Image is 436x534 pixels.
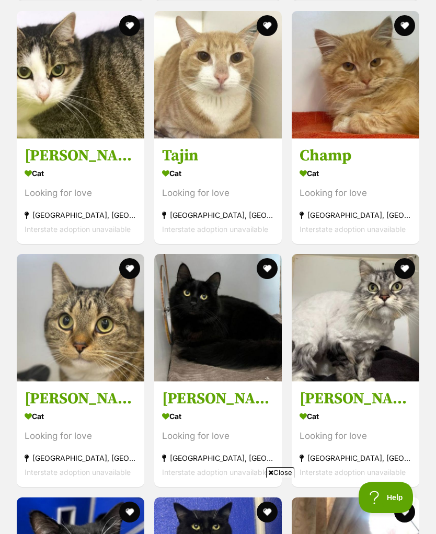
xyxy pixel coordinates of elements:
[154,11,282,138] img: Tajin
[25,389,136,409] h3: [PERSON_NAME]
[292,11,419,138] img: Champ
[300,389,411,409] h3: [PERSON_NAME]
[300,225,406,234] span: Interstate adoption unavailable
[162,225,268,234] span: Interstate adoption unavailable
[17,254,144,381] img: Frankie
[162,451,274,466] div: [GEOGRAPHIC_DATA], [GEOGRAPHIC_DATA]
[292,138,419,244] a: Champ Cat Looking for love [GEOGRAPHIC_DATA], [GEOGRAPHIC_DATA] Interstate adoption unavailable f...
[17,11,144,138] img: Jenny
[25,146,136,166] h3: [PERSON_NAME]
[292,254,419,381] img: Bettina
[154,254,282,381] img: Young Pete
[154,381,282,487] a: [PERSON_NAME] Cat Looking for love [GEOGRAPHIC_DATA], [GEOGRAPHIC_DATA] Interstate adoption unava...
[300,468,406,477] span: Interstate adoption unavailable
[359,482,415,513] iframe: Help Scout Beacon - Open
[162,186,274,200] div: Looking for love
[25,208,136,222] div: [GEOGRAPHIC_DATA], [GEOGRAPHIC_DATA]
[300,166,411,181] div: Cat
[25,468,131,477] span: Interstate adoption unavailable
[162,208,274,222] div: [GEOGRAPHIC_DATA], [GEOGRAPHIC_DATA]
[162,389,274,409] h3: [PERSON_NAME]
[17,381,144,487] a: [PERSON_NAME] Cat Looking for love [GEOGRAPHIC_DATA], [GEOGRAPHIC_DATA] Interstate adoption unava...
[394,15,415,36] button: favourite
[119,258,140,279] button: favourite
[300,208,411,222] div: [GEOGRAPHIC_DATA], [GEOGRAPHIC_DATA]
[292,381,419,487] a: [PERSON_NAME] Cat Looking for love [GEOGRAPHIC_DATA], [GEOGRAPHIC_DATA] Interstate adoption unava...
[300,146,411,166] h3: Champ
[300,429,411,444] div: Looking for love
[25,166,136,181] div: Cat
[394,258,415,279] button: favourite
[162,146,274,166] h3: Tajin
[25,409,136,424] div: Cat
[162,409,274,424] div: Cat
[266,467,294,478] span: Close
[25,225,131,234] span: Interstate adoption unavailable
[25,429,136,444] div: Looking for love
[162,429,274,444] div: Looking for love
[25,451,136,466] div: [GEOGRAPHIC_DATA], [GEOGRAPHIC_DATA]
[300,186,411,200] div: Looking for love
[257,258,278,279] button: favourite
[162,166,274,181] div: Cat
[300,409,411,424] div: Cat
[154,138,282,244] a: Tajin Cat Looking for love [GEOGRAPHIC_DATA], [GEOGRAPHIC_DATA] Interstate adoption unavailable f...
[17,138,144,244] a: [PERSON_NAME] Cat Looking for love [GEOGRAPHIC_DATA], [GEOGRAPHIC_DATA] Interstate adoption unava...
[257,15,278,36] button: favourite
[28,482,408,529] iframe: Advertisement
[300,451,411,466] div: [GEOGRAPHIC_DATA], [GEOGRAPHIC_DATA]
[162,468,268,477] span: Interstate adoption unavailable
[119,15,140,36] button: favourite
[25,186,136,200] div: Looking for love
